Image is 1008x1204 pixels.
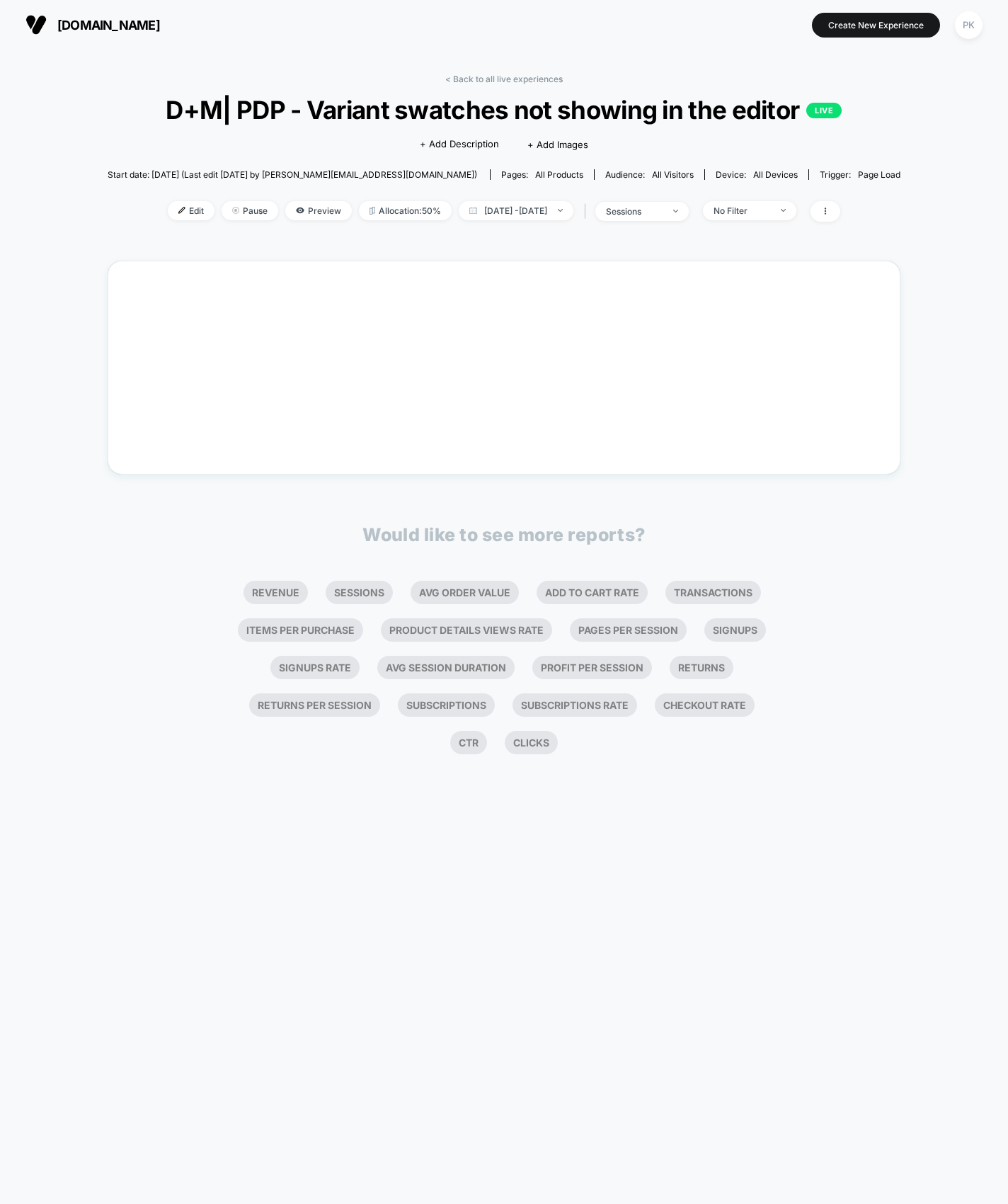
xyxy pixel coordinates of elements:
[753,169,798,180] span: all devices
[420,137,499,152] span: + Add Description
[606,206,663,217] div: sessions
[655,693,755,717] li: Checkout Rate
[359,201,452,220] span: Allocation: 50%
[362,524,646,545] p: Would like to see more reports?
[704,169,808,180] span: Device:
[527,139,588,150] span: + Add Images
[249,693,380,717] li: Returns Per Session
[505,731,558,754] li: Clicks
[244,581,308,604] li: Revenue
[714,205,770,216] div: No Filter
[445,74,563,84] a: < Back to all live experiences
[178,207,185,214] img: edit
[285,201,352,220] span: Preview
[570,618,687,642] li: Pages Per Session
[168,201,214,220] span: Edit
[270,656,360,679] li: Signups Rate
[812,13,940,38] button: Create New Experience
[238,618,363,642] li: Items Per Purchase
[704,618,766,642] li: Signups
[580,201,595,222] span: |
[820,169,900,180] div: Trigger:
[459,201,573,220] span: [DATE] - [DATE]
[21,13,164,36] button: [DOMAIN_NAME]
[951,11,987,40] button: PK
[147,95,861,125] span: D+M| PDP - Variant swatches not showing in the editor
[377,656,515,679] li: Avg Session Duration
[512,693,637,717] li: Subscriptions Rate
[673,210,678,212] img: end
[781,209,786,212] img: end
[558,209,563,212] img: end
[450,731,487,754] li: Ctr
[108,169,477,180] span: Start date: [DATE] (Last edit [DATE] by [PERSON_NAME][EMAIL_ADDRESS][DOMAIN_NAME])
[806,103,842,118] p: LIVE
[605,169,694,180] div: Audience:
[532,656,652,679] li: Profit Per Session
[670,656,733,679] li: Returns
[665,581,761,604] li: Transactions
[57,18,160,33] span: [DOMAIN_NAME]
[222,201,278,220] span: Pause
[535,169,583,180] span: all products
[25,14,47,35] img: Visually logo
[537,581,648,604] li: Add To Cart Rate
[398,693,495,717] li: Subscriptions
[955,11,983,39] div: PK
[370,207,375,215] img: rebalance
[858,169,900,180] span: Page Load
[381,618,552,642] li: Product Details Views Rate
[326,581,393,604] li: Sessions
[411,581,519,604] li: Avg Order Value
[232,207,239,214] img: end
[469,207,477,214] img: calendar
[501,169,583,180] div: Pages:
[652,169,694,180] span: All Visitors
